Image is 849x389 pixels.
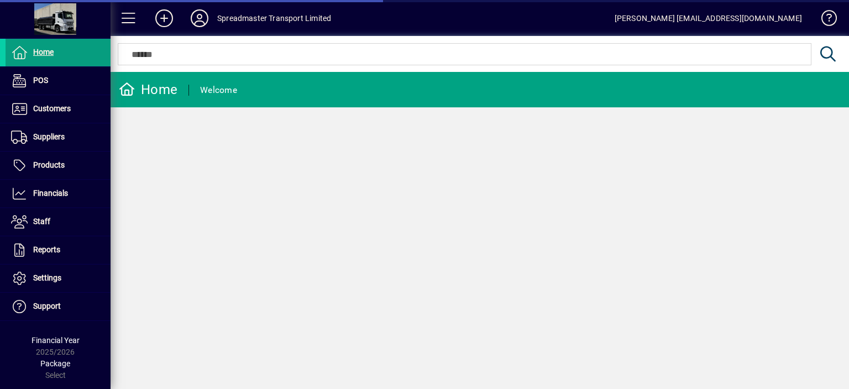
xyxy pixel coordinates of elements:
[33,245,60,254] span: Reports
[33,302,61,310] span: Support
[6,180,111,208] a: Financials
[33,217,50,226] span: Staff
[40,359,70,368] span: Package
[6,152,111,179] a: Products
[33,132,65,141] span: Suppliers
[813,2,835,38] a: Knowledge Base
[182,8,217,28] button: Profile
[6,123,111,151] a: Suppliers
[6,208,111,236] a: Staff
[33,160,65,169] span: Products
[6,236,111,264] a: Reports
[217,9,331,27] div: Spreadmaster Transport Limited
[200,81,237,99] div: Welcome
[615,9,802,27] div: [PERSON_NAME] [EMAIL_ADDRESS][DOMAIN_NAME]
[6,67,111,95] a: POS
[33,76,48,85] span: POS
[146,8,182,28] button: Add
[6,264,111,292] a: Settings
[119,81,177,98] div: Home
[32,336,80,345] span: Financial Year
[6,293,111,320] a: Support
[33,48,54,56] span: Home
[33,104,71,113] span: Customers
[6,95,111,123] a: Customers
[33,273,61,282] span: Settings
[33,189,68,198] span: Financials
